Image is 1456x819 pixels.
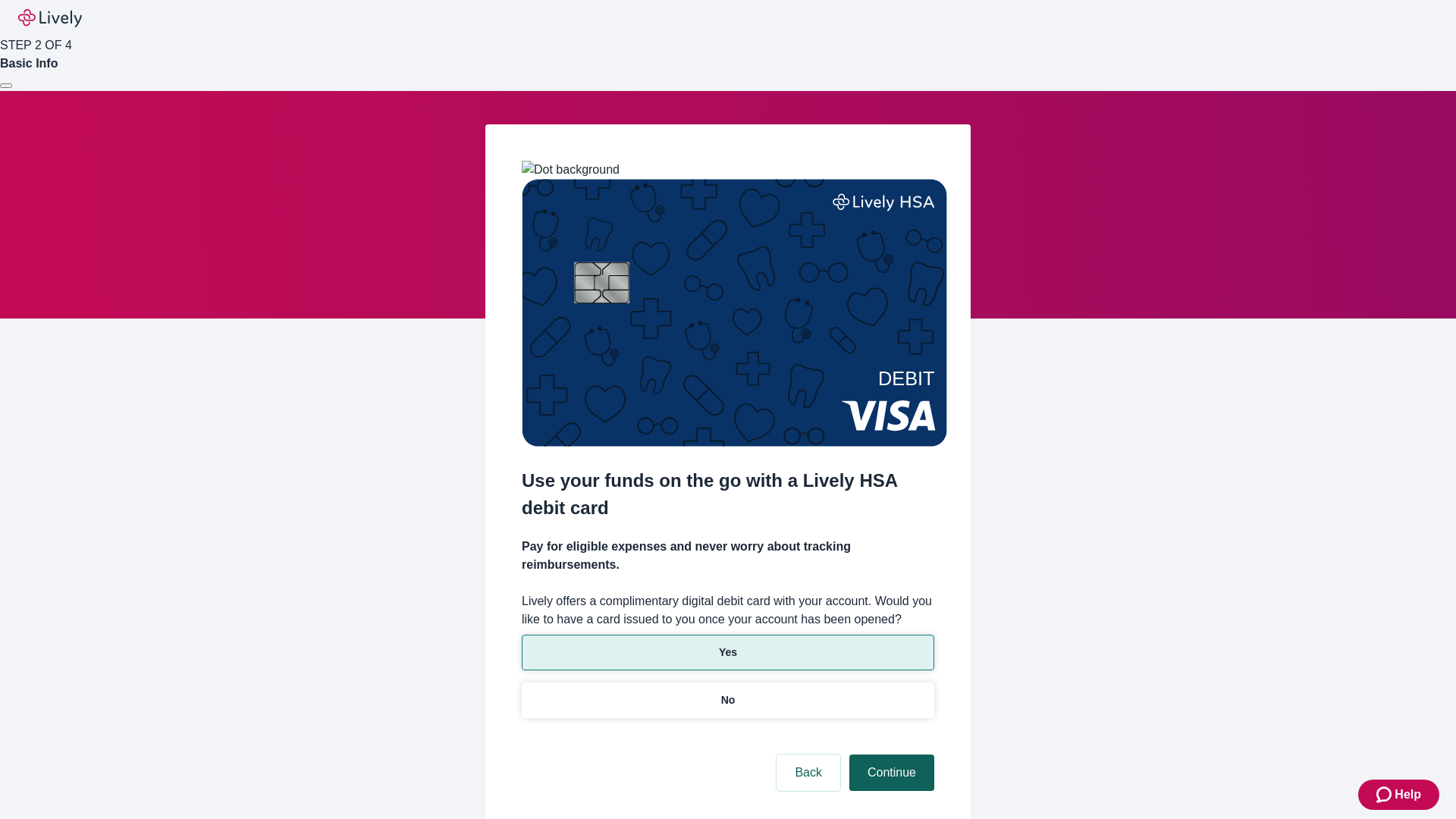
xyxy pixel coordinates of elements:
[719,645,737,661] p: Yes
[522,592,934,629] label: Lively offers a complimentary digital debit card with your account. Would you like to have a card...
[522,467,934,522] h2: Use your funds on the go with a Lively HSA debit card
[721,692,736,708] p: No
[777,755,840,791] button: Back
[522,538,934,574] h4: Pay for eligible expenses and never worry about tracking reimbursements.
[849,755,934,791] button: Continue
[1395,786,1421,804] span: Help
[522,161,620,179] img: Dot background
[522,682,934,718] button: No
[18,9,82,27] img: Lively
[522,635,934,670] button: Yes
[1376,786,1395,804] svg: Zendesk support icon
[1358,780,1439,810] button: Zendesk support iconHelp
[522,179,947,447] img: Debit card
